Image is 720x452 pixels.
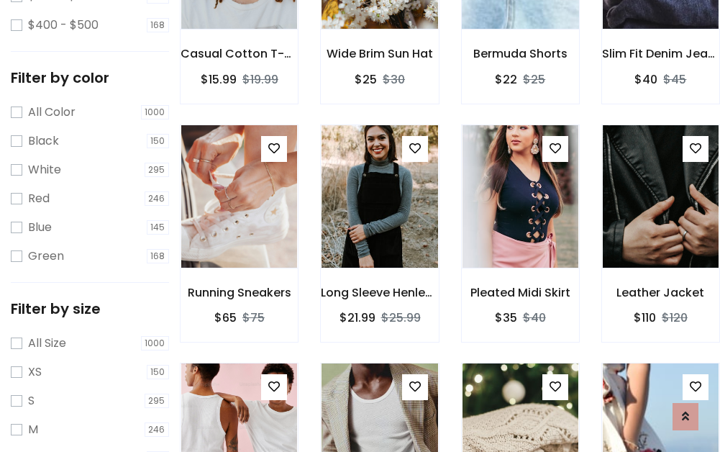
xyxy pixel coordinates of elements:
label: All Color [28,104,76,121]
span: 295 [145,163,170,177]
span: 145 [147,220,170,235]
span: 150 [147,134,170,148]
label: White [28,161,61,178]
h6: $15.99 [201,73,237,86]
h6: Leather Jacket [602,286,719,299]
label: Black [28,132,59,150]
h6: Wide Brim Sun Hat [321,47,438,60]
h6: $40 [634,73,657,86]
h6: Running Sneakers [181,286,298,299]
label: All Size [28,335,66,352]
h6: $110 [634,311,656,325]
h6: Slim Fit Denim Jeans [602,47,719,60]
span: 1000 [141,105,170,119]
h6: $35 [495,311,517,325]
del: $45 [663,71,686,88]
del: $120 [662,309,688,326]
h5: Filter by size [11,300,169,317]
label: S [28,392,35,410]
h6: Bermuda Shorts [462,47,579,60]
h6: Casual Cotton T-Shirt [181,47,298,60]
h6: $22 [495,73,517,86]
span: 295 [145,394,170,408]
label: M [28,421,38,438]
label: Red [28,190,50,207]
label: $400 - $500 [28,17,99,34]
h6: Long Sleeve Henley T-Shirt [321,286,438,299]
del: $19.99 [242,71,278,88]
span: 246 [145,191,170,206]
del: $40 [523,309,546,326]
del: $75 [242,309,265,326]
label: Green [28,248,64,265]
span: 246 [145,422,170,437]
h5: Filter by color [11,69,169,86]
del: $25 [523,71,545,88]
del: $30 [383,71,405,88]
span: 168 [147,249,170,263]
h6: $25 [355,73,377,86]
span: 1000 [141,336,170,351]
h6: $65 [214,311,237,325]
span: 150 [147,365,170,379]
h6: Pleated Midi Skirt [462,286,579,299]
label: Blue [28,219,52,236]
span: 168 [147,18,170,32]
del: $25.99 [381,309,421,326]
label: XS [28,363,42,381]
h6: $21.99 [340,311,375,325]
